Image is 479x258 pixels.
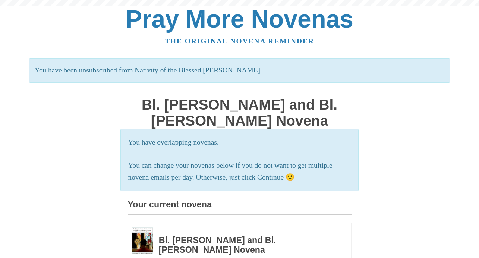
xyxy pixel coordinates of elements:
[128,200,352,215] h3: Your current novena
[29,58,450,83] p: You have been unsubscribed from Nativity of the Blessed [PERSON_NAME]
[128,97,352,129] h1: Bl. [PERSON_NAME] and Bl. [PERSON_NAME] Novena
[128,136,351,149] p: You have overlapping novenas.
[132,227,153,254] img: Novena image
[126,5,353,33] a: Pray More Novenas
[128,159,351,184] p: You can change your novenas below if you do not want to get multiple novena emails per day. Other...
[159,236,331,255] h3: Bl. [PERSON_NAME] and Bl. [PERSON_NAME] Novena
[165,37,314,45] a: The original novena reminder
